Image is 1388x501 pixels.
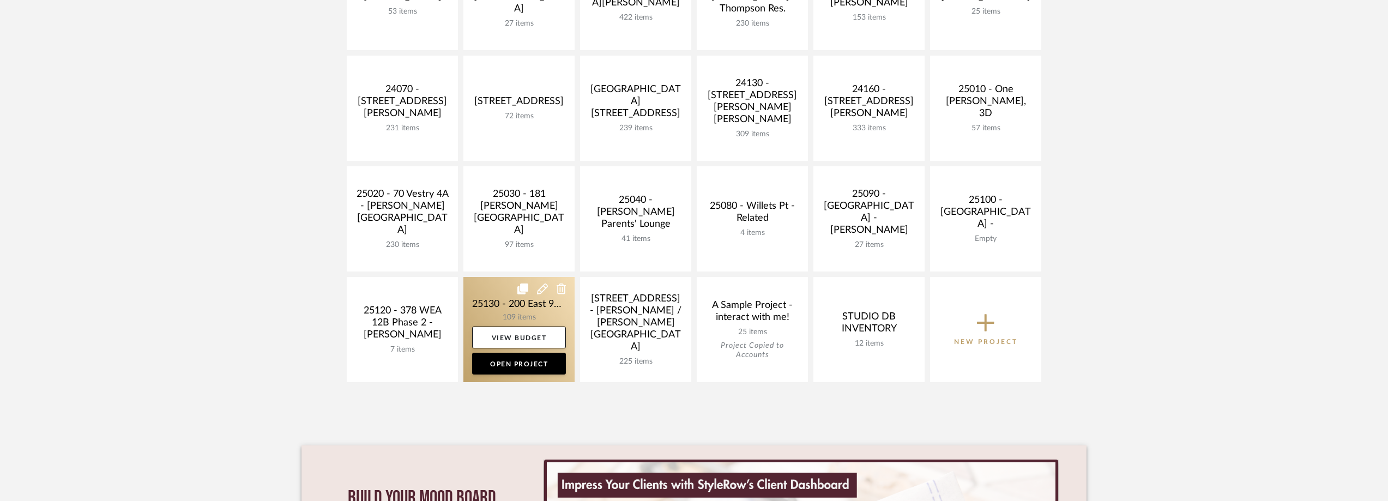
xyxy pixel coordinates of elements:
[939,194,1033,234] div: 25100 - [GEOGRAPHIC_DATA] -
[705,19,799,28] div: 230 items
[705,299,799,328] div: A Sample Project - interact with me!
[589,194,683,234] div: 25040 - [PERSON_NAME] Parents' Lounge
[355,124,449,133] div: 231 items
[355,188,449,240] div: 25020 - 70 Vestry 4A - [PERSON_NAME][GEOGRAPHIC_DATA]
[472,95,566,112] div: [STREET_ADDRESS]
[822,240,916,250] div: 27 items
[822,124,916,133] div: 333 items
[589,357,683,366] div: 225 items
[705,130,799,139] div: 309 items
[822,339,916,348] div: 12 items
[472,353,566,375] a: Open Project
[939,124,1033,133] div: 57 items
[822,13,916,22] div: 153 items
[589,83,683,124] div: [GEOGRAPHIC_DATA][STREET_ADDRESS]
[355,345,449,354] div: 7 items
[930,277,1041,382] button: New Project
[355,83,449,124] div: 24070 - [STREET_ADDRESS][PERSON_NAME]
[705,328,799,337] div: 25 items
[705,200,799,228] div: 25080 - Willets Pt - Related
[705,77,799,130] div: 24130 - [STREET_ADDRESS][PERSON_NAME][PERSON_NAME]
[589,234,683,244] div: 41 items
[939,234,1033,244] div: Empty
[355,240,449,250] div: 230 items
[472,240,566,250] div: 97 items
[589,124,683,133] div: 239 items
[822,311,916,339] div: STUDIO DB INVENTORY
[472,112,566,121] div: 72 items
[822,83,916,124] div: 24160 - [STREET_ADDRESS][PERSON_NAME]
[355,7,449,16] div: 53 items
[705,341,799,360] div: Project Copied to Accounts
[589,13,683,22] div: 422 items
[705,228,799,238] div: 4 items
[822,188,916,240] div: 25090 - [GEOGRAPHIC_DATA] - [PERSON_NAME]
[472,19,566,28] div: 27 items
[954,336,1018,347] p: New Project
[589,293,683,357] div: [STREET_ADDRESS] - [PERSON_NAME] / [PERSON_NAME][GEOGRAPHIC_DATA]
[472,188,566,240] div: 25030 - 181 [PERSON_NAME][GEOGRAPHIC_DATA]
[472,327,566,348] a: View Budget
[939,83,1033,124] div: 25010 - One [PERSON_NAME], 3D
[355,305,449,345] div: 25120 - 378 WEA 12B Phase 2 - [PERSON_NAME]
[939,7,1033,16] div: 25 items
